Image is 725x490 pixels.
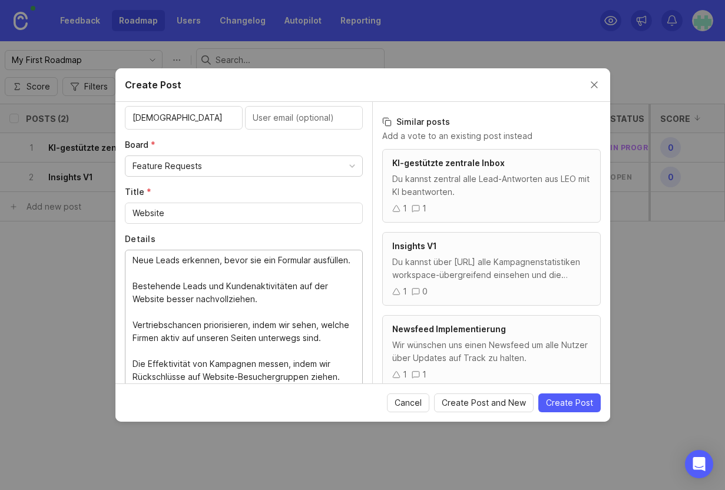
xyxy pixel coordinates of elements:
p: Add a vote to an existing post instead [382,130,601,142]
span: Cancel [395,397,422,409]
h2: Create Post [125,78,181,92]
div: 1 [403,368,407,381]
a: Newsfeed ImplementierungWir wünschen uns einen Newsfeed um alle Nutzer über Updates auf Track zu ... [382,315,601,389]
span: Insights V1 [392,241,437,251]
div: 1 [422,368,426,381]
button: Create Post and New [434,393,534,412]
button: Cancel [387,393,429,412]
div: 1 [422,202,426,215]
span: Create Post and New [442,397,526,409]
div: Du kannst über [URL] alle Kampagnenstatistiken workspace-übergreifend einsehen und die Ergebnisse... [392,256,591,282]
input: User's name [133,111,235,124]
button: Create Post [538,393,601,412]
button: Close create post modal [588,78,601,91]
div: 1 [403,202,407,215]
div: 1 [403,285,407,298]
span: KI-gestützte zentrale Inbox [392,158,505,168]
div: Wir wünschen uns einen Newsfeed um alle Nutzer über Updates auf Track zu halten. [392,339,591,365]
div: Open Intercom Messenger [685,450,713,478]
div: Du kannst zentral alle Lead-Antworten aus LEO mit KI beantworten. [392,173,591,198]
textarea: Aktuell sehen wir nur anonyme Website-Besuche, was eine gezielte Nachverfolgung erschwert. Mit ei... [133,254,355,383]
span: Title (required) [125,187,151,197]
a: KI-gestützte zentrale InboxDu kannst zentral alle Lead-Antworten aus LEO mit KI beantworten.11 [382,149,601,223]
input: Short, descriptive title [133,207,355,220]
input: User email (optional) [253,111,355,124]
span: Create Post [546,397,593,409]
div: 0 [422,285,428,298]
span: Newsfeed Implementierung [392,324,506,334]
div: Feature Requests [133,160,202,173]
label: Details [125,233,363,245]
h3: Similar posts [382,116,601,128]
span: Board (required) [125,140,155,150]
a: Insights V1Du kannst über [URL] alle Kampagnenstatistiken workspace-übergreifend einsehen und die... [382,232,601,306]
